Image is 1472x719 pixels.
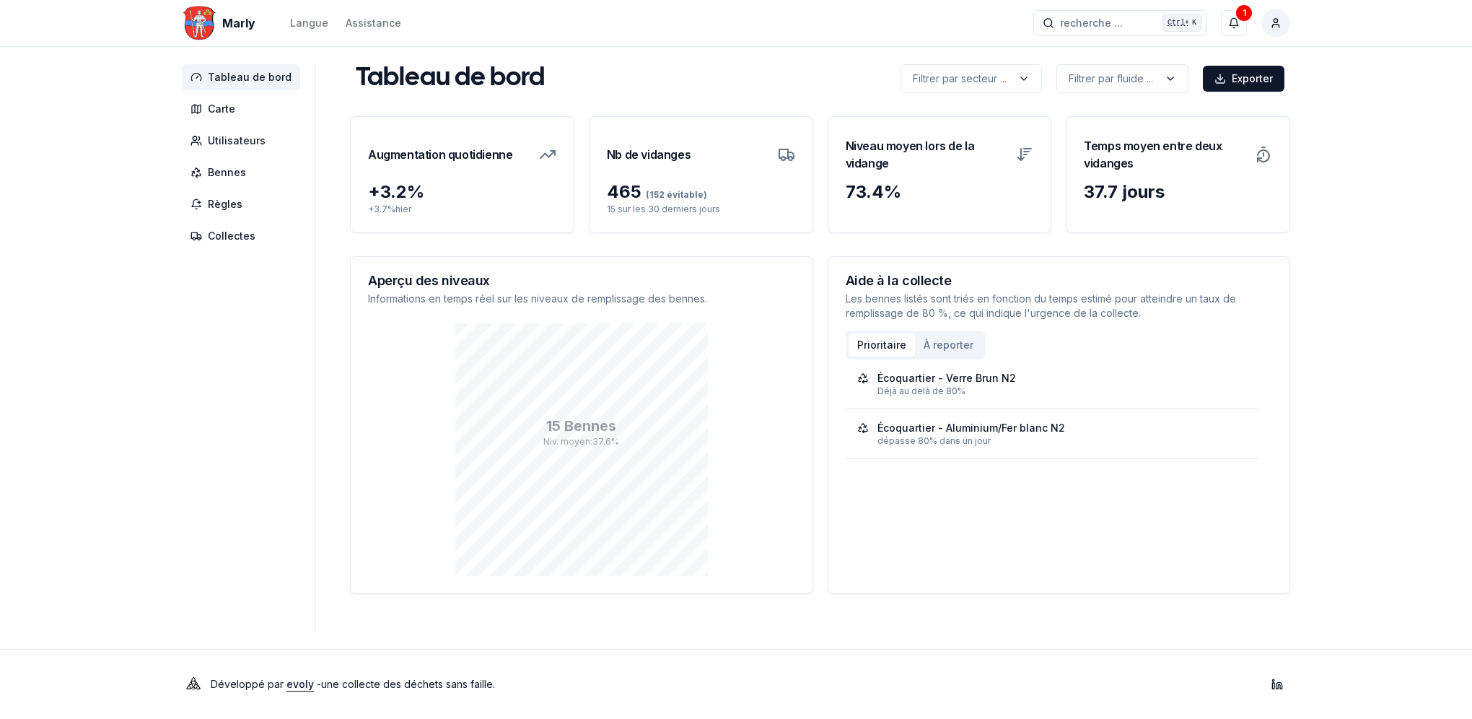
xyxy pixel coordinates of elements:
[368,180,556,204] div: + 3.2 %
[356,64,545,93] h1: Tableau de bord
[222,14,255,32] span: Marly
[208,165,246,180] span: Bennes
[182,128,306,154] a: Utilisateurs
[182,96,306,122] a: Carte
[290,16,328,30] div: Langue
[290,14,328,32] button: Langue
[1056,64,1188,93] button: label
[1084,180,1272,204] div: 37.7 jours
[368,134,512,175] h3: Augmentation quotidienne
[182,223,306,249] a: Collectes
[915,334,982,357] button: À reporter
[208,134,266,148] span: Utilisateurs
[1069,71,1153,86] p: Filtrer par fluide ...
[1203,66,1284,92] button: Exporter
[846,292,1273,321] p: Les bennes listés sont triés en fonction du temps estimé pour atteindre un taux de remplissage de...
[901,64,1042,93] button: label
[208,197,242,212] span: Règles
[641,189,707,200] span: (152 évitable)
[182,64,306,90] a: Tableau de bord
[182,6,216,40] img: Marly Logo
[913,71,1007,86] p: Filtrer par secteur ...
[368,292,795,306] p: Informations en temps réel sur les niveaux de remplissage des bennes.
[368,204,556,215] p: + 3.7 % hier
[877,435,1247,447] div: dépasse 80% dans un jour
[182,14,261,32] a: Marly
[368,274,795,287] h3: Aperçu des niveaux
[1033,10,1206,36] button: recherche ...Ctrl+K
[849,334,915,357] button: Prioritaire
[607,204,795,215] p: 15 sur les 30 derniers jours
[211,674,495,694] p: Développé par - une collecte des déchets sans faille .
[182,673,205,696] img: Evoly Logo
[607,180,795,204] div: 465
[877,371,1016,385] div: Écoquartier - Verre Brun N2
[182,160,306,186] a: Bennes
[1221,10,1247,36] button: 1
[1236,5,1252,21] div: 1
[877,421,1065,435] div: Écoquartier - Aluminium/Fer blanc N2
[857,421,1247,447] a: Écoquartier - Aluminium/Fer blanc N2dépasse 80% dans un jour
[182,191,306,217] a: Règles
[208,229,255,243] span: Collectes
[208,70,292,84] span: Tableau de bord
[1084,134,1246,175] h3: Temps moyen entre deux vidanges
[208,102,235,116] span: Carte
[857,371,1247,397] a: Écoquartier - Verre Brun N2Déjà au delà de 80%
[846,180,1034,204] div: 73.4 %
[607,134,691,175] h3: Nb de vidanges
[1060,16,1123,30] span: recherche ...
[846,134,1008,175] h3: Niveau moyen lors de la vidange
[286,678,314,690] a: evoly
[877,385,1247,397] div: Déjà au delà de 80%
[346,14,401,32] a: Assistance
[846,274,1273,287] h3: Aide à la collecte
